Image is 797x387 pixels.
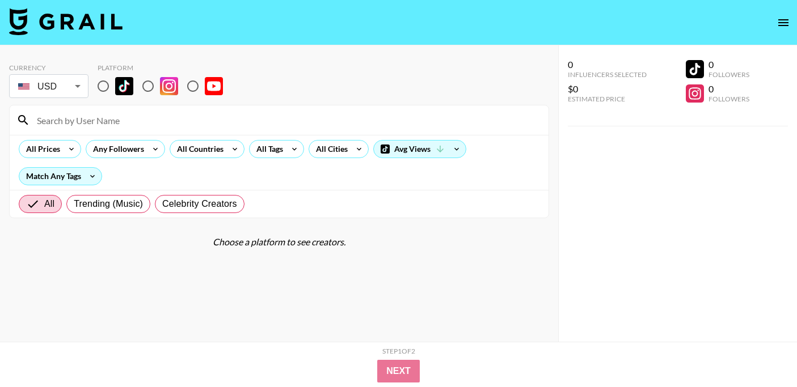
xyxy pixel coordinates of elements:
div: Any Followers [86,141,146,158]
div: 0 [709,83,749,95]
img: Grail Talent [9,8,123,35]
div: Estimated Price [568,95,647,103]
img: Instagram [160,77,178,95]
img: YouTube [205,77,223,95]
img: TikTok [115,77,133,95]
span: Celebrity Creators [162,197,237,211]
input: Search by User Name [30,111,542,129]
div: Choose a platform to see creators. [9,236,549,248]
div: 0 [709,59,749,70]
iframe: Drift Widget Chat Controller [740,330,783,373]
div: All Tags [250,141,285,158]
div: Match Any Tags [19,168,102,185]
span: All [44,197,54,211]
div: Platform [98,63,232,72]
div: All Countries [170,141,226,158]
div: 0 [568,59,647,70]
div: Step 1 of 2 [382,347,415,355]
button: Next [377,360,420,382]
span: Trending (Music) [74,197,143,211]
div: Influencers Selected [568,70,647,79]
div: USD [11,76,86,96]
div: Followers [709,70,749,79]
div: $0 [568,83,647,95]
div: Avg Views [374,141,466,158]
div: Currency [9,63,88,72]
div: All Prices [19,141,62,158]
div: All Cities [309,141,350,158]
div: Followers [709,95,749,103]
button: open drawer [772,11,795,34]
